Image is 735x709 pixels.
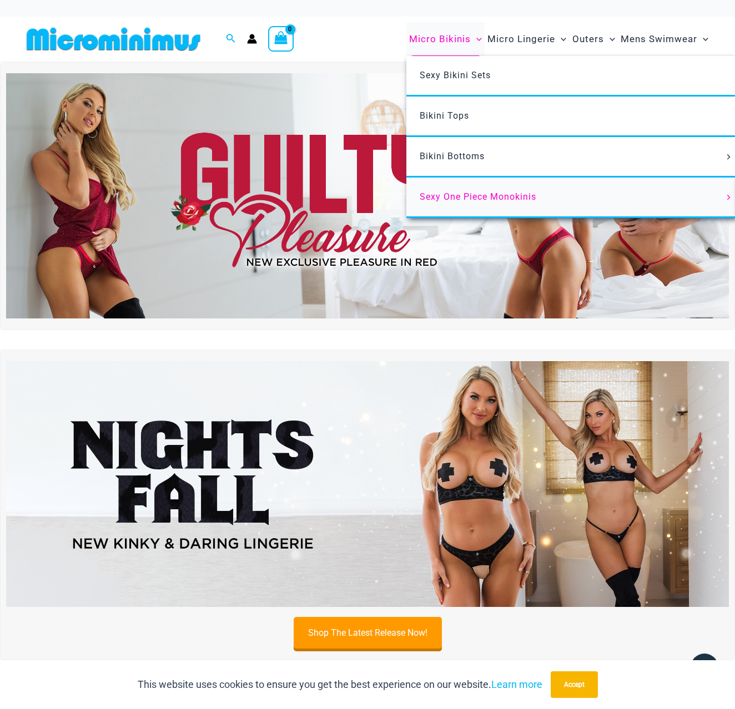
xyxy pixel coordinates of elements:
[226,32,236,46] a: Search icon link
[420,191,536,202] span: Sexy One Piece Monokinis
[570,22,618,56] a: OutersMenu ToggleMenu Toggle
[551,671,598,698] button: Accept
[405,21,713,58] nav: Site Navigation
[485,22,569,56] a: Micro LingerieMenu ToggleMenu Toggle
[22,27,205,52] img: MM SHOP LOGO FLAT
[409,25,471,53] span: Micro Bikinis
[406,22,485,56] a: Micro BikinisMenu ToggleMenu Toggle
[491,678,542,690] a: Learn more
[621,25,697,53] span: Mens Swimwear
[697,25,708,53] span: Menu Toggle
[555,25,566,53] span: Menu Toggle
[572,25,604,53] span: Outers
[723,195,735,200] span: Menu Toggle
[723,154,735,160] span: Menu Toggle
[618,22,711,56] a: Mens SwimwearMenu ToggleMenu Toggle
[604,25,615,53] span: Menu Toggle
[268,26,294,52] a: View Shopping Cart, empty
[420,70,491,80] span: Sexy Bikini Sets
[6,73,729,318] img: Guilty Pleasures Red Lingerie
[247,34,257,44] a: Account icon link
[420,151,485,161] span: Bikini Bottoms
[420,110,469,121] span: Bikini Tops
[138,676,542,693] p: This website uses cookies to ensure you get the best experience on our website.
[6,361,729,606] img: Night's Fall Silver Leopard Pack
[487,25,555,53] span: Micro Lingerie
[294,617,442,649] a: Shop The Latest Release Now!
[471,25,482,53] span: Menu Toggle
